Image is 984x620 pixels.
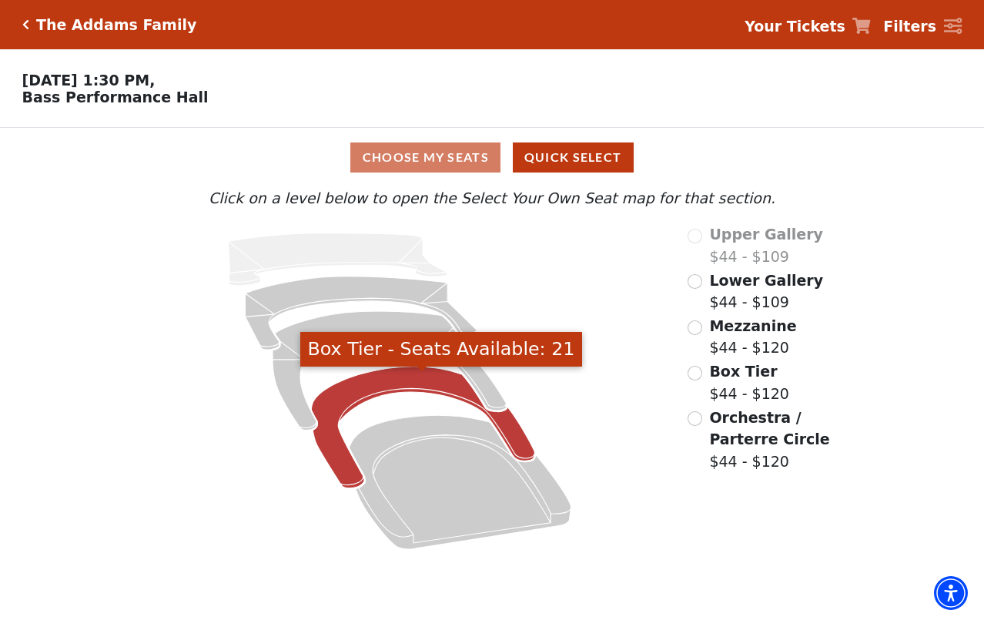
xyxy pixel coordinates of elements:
[22,19,29,30] a: Click here to go back to filters
[709,317,796,334] span: Mezzanine
[688,320,702,335] input: Mezzanine$44 - $120
[300,332,582,367] div: Box Tier - Seats Available: 21
[246,276,477,350] path: Lower Gallery - Seats Available: 216
[350,416,571,550] path: Orchestra / Parterre Circle - Seats Available: 107
[688,411,702,426] input: Orchestra / Parterre Circle$44 - $120
[513,142,634,173] button: Quick Select
[709,407,850,473] label: $44 - $120
[688,274,702,289] input: Lower Gallery$44 - $109
[934,576,968,610] div: Accessibility Menu
[709,272,823,289] span: Lower Gallery
[709,315,796,359] label: $44 - $120
[709,409,829,448] span: Orchestra / Parterre Circle
[709,360,789,404] label: $44 - $120
[709,223,823,267] label: $44 - $109
[36,16,196,34] h5: The Addams Family
[745,15,871,38] a: Your Tickets
[228,233,447,286] path: Upper Gallery - Seats Available: 0
[709,270,823,313] label: $44 - $109
[745,18,845,35] strong: Your Tickets
[688,366,702,380] input: Box Tier$44 - $120
[709,226,823,243] span: Upper Gallery
[883,15,962,38] a: Filters
[134,187,850,209] p: Click on a level below to open the Select Your Own Seat map for that section.
[709,363,777,380] span: Box Tier
[883,18,936,35] strong: Filters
